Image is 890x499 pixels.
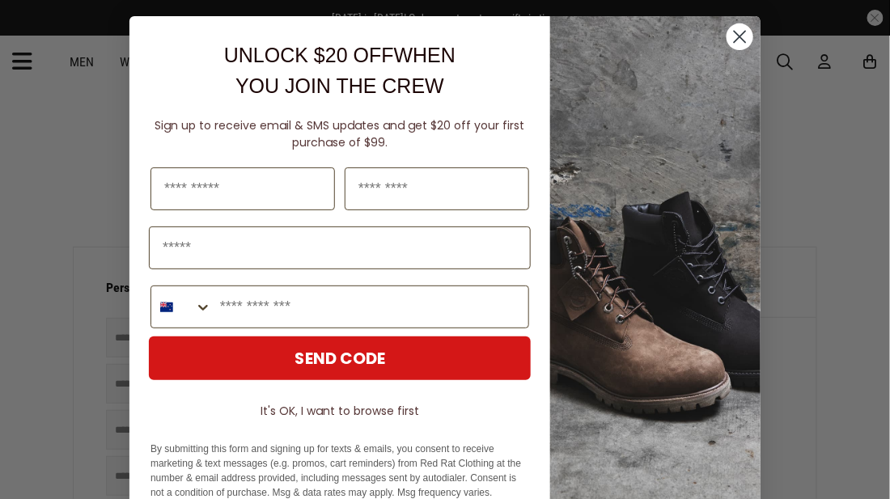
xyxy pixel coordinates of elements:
span: YOU JOIN THE CREW [235,74,444,97]
button: It's OK, I want to browse first [149,396,531,425]
input: Email [149,226,531,269]
button: SEND CODE [149,336,531,380]
input: First Name [150,167,335,210]
span: WHEN [394,44,456,66]
span: UNLOCK $20 OFF [224,44,394,66]
button: Search Countries [151,286,212,328]
button: Open LiveChat chat widget [13,6,61,55]
span: Sign up to receive email & SMS updates and get $20 off your first purchase of $99. [155,117,525,150]
img: New Zealand [160,301,173,314]
button: Close dialog [726,23,754,51]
